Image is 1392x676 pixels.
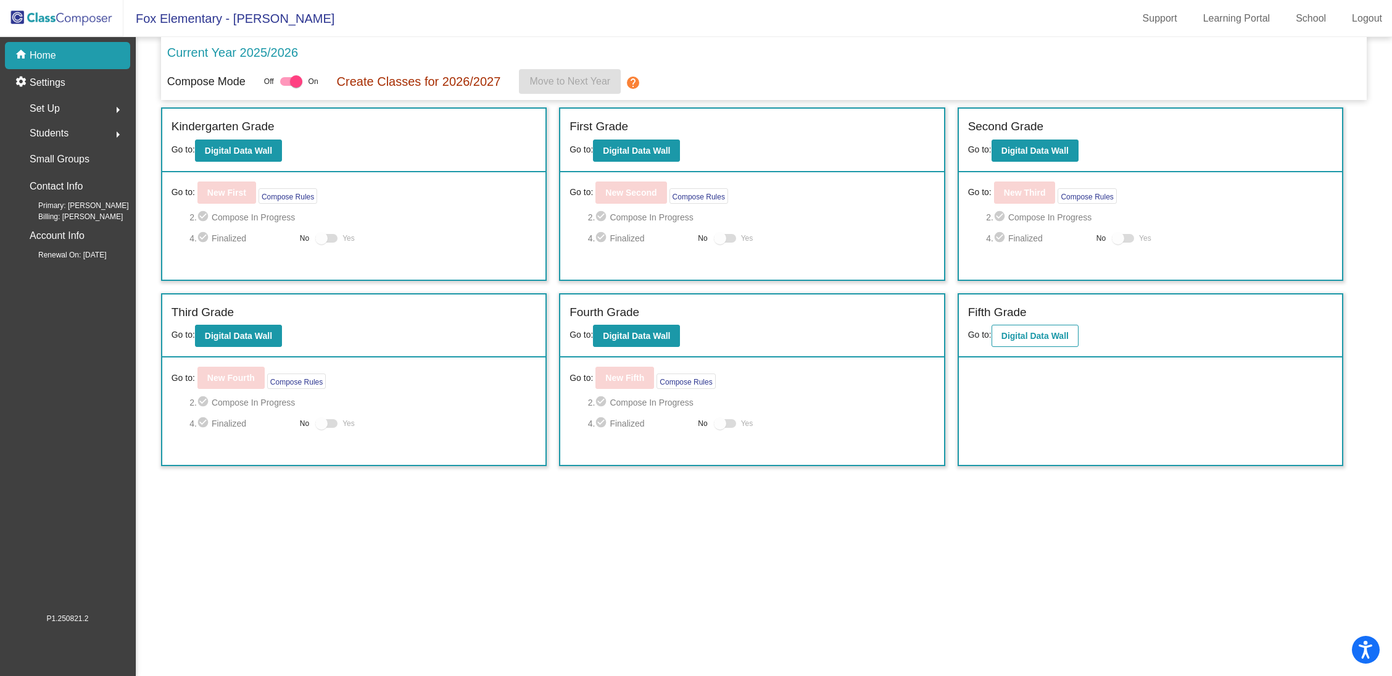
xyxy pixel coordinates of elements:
[993,210,1008,225] mat-icon: check_circle
[172,330,195,340] span: Go to:
[30,125,68,142] span: Students
[1004,188,1046,198] b: New Third
[167,73,246,90] p: Compose Mode
[570,372,593,385] span: Go to:
[1342,9,1392,28] a: Logout
[19,200,129,211] span: Primary: [PERSON_NAME]
[669,188,728,204] button: Compose Rules
[570,330,593,340] span: Go to:
[197,182,256,204] button: New First
[570,304,639,322] label: Fourth Grade
[197,367,265,389] button: New Fourth
[741,416,753,431] span: Yes
[19,249,106,261] span: Renewal On: [DATE]
[968,118,1044,136] label: Second Grade
[300,418,309,429] span: No
[1001,146,1069,156] b: Digital Data Wall
[189,231,294,246] span: 4. Finalized
[172,118,275,136] label: Kindergarten Grade
[197,416,212,431] mat-icon: check_circle
[570,118,628,136] label: First Grade
[595,367,654,389] button: New Fifth
[30,151,89,168] p: Small Groups
[1096,233,1106,244] span: No
[968,304,1027,322] label: Fifth Grade
[588,416,692,431] span: 4. Finalized
[994,182,1056,204] button: New Third
[603,331,670,341] b: Digital Data Wall
[30,75,65,90] p: Settings
[30,48,56,63] p: Home
[588,231,692,246] span: 4. Finalized
[1139,231,1151,246] span: Yes
[197,395,212,410] mat-icon: check_circle
[207,188,246,198] b: New First
[189,210,536,225] span: 2. Compose In Progress
[595,395,610,410] mat-icon: check_circle
[626,75,640,90] mat-icon: help
[698,233,707,244] span: No
[603,146,670,156] b: Digital Data Wall
[741,231,753,246] span: Yes
[172,304,234,322] label: Third Grade
[595,231,610,246] mat-icon: check_circle
[657,373,715,389] button: Compose Rules
[595,416,610,431] mat-icon: check_circle
[593,325,680,347] button: Digital Data Wall
[15,75,30,90] mat-icon: settings
[1058,188,1116,204] button: Compose Rules
[342,231,355,246] span: Yes
[1133,9,1187,28] a: Support
[698,418,707,429] span: No
[595,182,666,204] button: New Second
[570,186,593,199] span: Go to:
[30,178,83,195] p: Contact Info
[264,76,274,87] span: Off
[110,127,125,142] mat-icon: arrow_right
[968,144,992,154] span: Go to:
[267,373,326,389] button: Compose Rules
[30,100,60,117] span: Set Up
[605,373,644,383] b: New Fifth
[993,231,1008,246] mat-icon: check_circle
[195,140,282,162] button: Digital Data Wall
[195,325,282,347] button: Digital Data Wall
[189,416,294,431] span: 4. Finalized
[15,48,30,63] mat-icon: home
[123,9,334,28] span: Fox Elementary - [PERSON_NAME]
[205,146,272,156] b: Digital Data Wall
[205,331,272,341] b: Digital Data Wall
[968,186,992,199] span: Go to:
[1193,9,1280,28] a: Learning Portal
[992,140,1079,162] button: Digital Data Wall
[337,72,501,91] p: Create Classes for 2026/2027
[167,43,298,62] p: Current Year 2025/2026
[197,231,212,246] mat-icon: check_circle
[992,325,1079,347] button: Digital Data Wall
[300,233,309,244] span: No
[605,188,657,198] b: New Second
[259,188,317,204] button: Compose Rules
[30,227,85,244] p: Account Info
[529,76,610,86] span: Move to Next Year
[172,186,195,199] span: Go to:
[588,395,935,410] span: 2. Compose In Progress
[986,210,1333,225] span: 2. Compose In Progress
[172,372,195,385] span: Go to:
[172,144,195,154] span: Go to:
[189,395,536,410] span: 2. Compose In Progress
[519,69,621,94] button: Move to Next Year
[570,144,593,154] span: Go to:
[593,140,680,162] button: Digital Data Wall
[968,330,992,340] span: Go to:
[309,76,318,87] span: On
[207,373,255,383] b: New Fourth
[342,416,355,431] span: Yes
[595,210,610,225] mat-icon: check_circle
[986,231,1090,246] span: 4. Finalized
[19,211,123,222] span: Billing: [PERSON_NAME]
[110,102,125,117] mat-icon: arrow_right
[588,210,935,225] span: 2. Compose In Progress
[1001,331,1069,341] b: Digital Data Wall
[1286,9,1336,28] a: School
